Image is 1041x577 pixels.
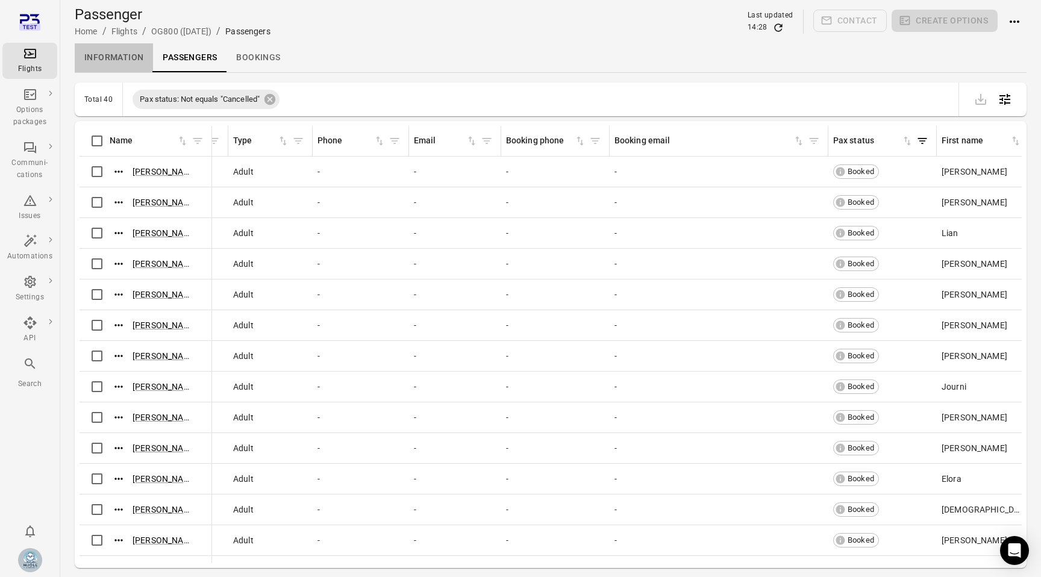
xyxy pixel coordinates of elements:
span: Filter by email [478,132,496,150]
div: Sort by email in ascending order [414,134,478,148]
span: Booked [843,504,878,516]
span: [PERSON_NAME] [942,319,1007,331]
button: Actions [110,470,128,488]
span: Filter by booking phone [586,132,604,150]
span: Name [110,134,189,148]
div: - [614,196,824,208]
div: - [614,319,824,331]
span: Booked [843,534,878,546]
span: [PERSON_NAME] [942,534,1007,546]
button: Actions [110,408,128,426]
div: Total 40 [84,95,113,104]
div: - [414,166,496,178]
button: Actions [110,531,128,549]
div: - [506,350,605,362]
a: Automations [2,230,57,266]
button: Actions [110,501,128,519]
div: Sort by type in ascending order [233,134,289,148]
span: [PERSON_NAME] [942,411,1007,423]
div: Sort by phone in ascending order [317,134,386,148]
div: - [414,381,496,393]
a: Information [75,43,153,72]
span: Adult [233,196,254,208]
div: - [506,258,605,270]
button: Notifications [18,519,42,543]
span: Booked [843,288,878,301]
div: Pax status [833,134,901,148]
span: Please make a selection to export [969,93,993,104]
a: Passengers [153,43,227,72]
a: [PERSON_NAME] [133,259,198,269]
div: - [317,288,404,301]
div: - [506,196,605,208]
span: Pax status [833,134,913,148]
span: Booked [843,227,878,239]
div: - [317,534,404,546]
div: - [317,258,404,270]
div: - [506,534,605,546]
div: - [317,319,404,331]
a: Options packages [2,84,57,132]
div: - [614,411,824,423]
button: Actions [110,316,128,334]
span: Filter by pax status [913,132,931,150]
span: Booked [843,196,878,208]
div: - [414,411,496,423]
button: Filter by name [189,132,207,150]
div: - [317,227,404,239]
div: - [506,442,605,454]
span: Email [414,134,478,148]
div: - [614,166,824,178]
span: Please make a selection to create communications [813,10,887,34]
button: Actions [110,255,128,273]
span: [PERSON_NAME] [942,442,1007,454]
a: [PERSON_NAME] [133,535,198,545]
span: Filter by type [289,132,307,150]
li: / [102,24,107,39]
div: - [614,473,824,485]
div: - [317,473,404,485]
span: Adult [233,166,254,178]
button: Actions [110,378,128,396]
nav: Breadcrumbs [75,24,270,39]
a: Communi-cations [2,137,57,185]
span: Booking phone [506,134,586,148]
div: - [317,381,404,393]
a: [PERSON_NAME] [133,474,198,484]
div: Communi-cations [7,157,52,181]
span: Adult [233,288,254,301]
div: - [614,534,824,546]
a: [PERSON_NAME] [133,198,198,207]
div: - [414,442,496,454]
span: Booking email [614,134,805,148]
button: Filter by booking [205,132,223,150]
a: Flights [111,27,137,36]
a: Issues [2,190,57,226]
span: Adult [233,258,254,270]
span: Type [233,134,289,148]
a: [PERSON_NAME] [133,382,198,391]
div: Flights [7,63,52,75]
span: Adult [233,381,254,393]
h1: Passenger [75,5,270,24]
div: - [506,227,605,239]
span: Lian [942,227,958,239]
span: Booked [843,166,878,178]
span: Adult [233,227,254,239]
span: Booked [843,319,878,331]
span: [PERSON_NAME] [942,258,1007,270]
a: [PERSON_NAME] [133,290,198,299]
div: Pax status: Not equals "Cancelled" [133,90,280,109]
button: Actions [110,347,128,365]
div: - [506,288,605,301]
span: Filter by phone [386,132,404,150]
button: Actions [1002,10,1027,34]
div: Sort by booking email in ascending order [614,134,805,148]
div: Sort by pax status in ascending order [833,134,913,148]
a: [PERSON_NAME] [133,320,198,330]
div: Open Intercom Messenger [1000,536,1029,565]
span: Booked [843,442,878,454]
button: Actions [110,439,128,457]
div: Sort by booking phone in ascending order [506,134,586,148]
